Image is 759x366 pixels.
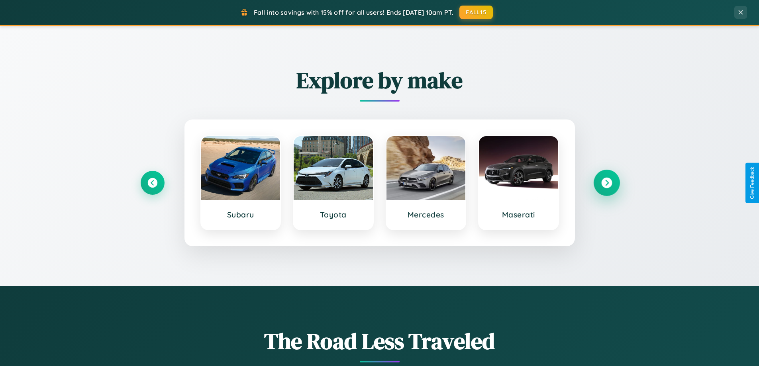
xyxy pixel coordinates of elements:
[394,210,458,219] h3: Mercedes
[459,6,493,19] button: FALL15
[302,210,365,219] h3: Toyota
[141,326,619,356] h1: The Road Less Traveled
[141,65,619,96] h2: Explore by make
[749,167,755,199] div: Give Feedback
[254,8,453,16] span: Fall into savings with 15% off for all users! Ends [DATE] 10am PT.
[487,210,550,219] h3: Maserati
[209,210,273,219] h3: Subaru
